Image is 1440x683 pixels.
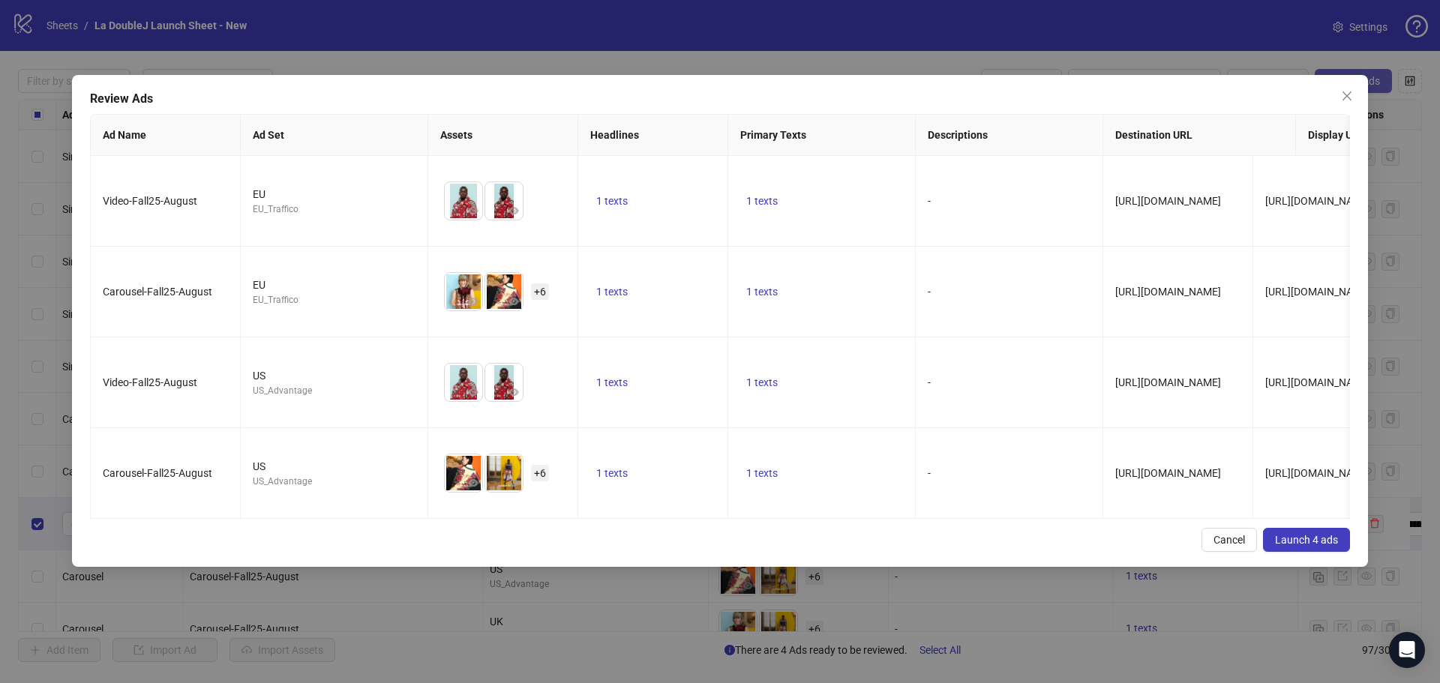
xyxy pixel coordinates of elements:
th: Descriptions [916,115,1103,156]
img: Asset 2 [485,273,523,310]
th: Assets [428,115,578,156]
span: [URL][DOMAIN_NAME] [1115,195,1221,207]
button: Preview [505,383,523,401]
div: Review Ads [90,90,1350,108]
span: 1 texts [746,467,778,479]
div: Open Intercom Messenger [1389,632,1425,668]
span: 1 texts [746,195,778,207]
button: Cancel [1201,528,1257,552]
span: Video-Fall25-August [103,376,197,388]
span: eye [468,387,478,397]
img: Asset 1 [445,364,482,401]
span: 1 texts [596,467,628,479]
button: 1 texts [590,192,634,210]
span: eye [468,205,478,216]
span: eye [468,296,478,307]
span: [URL][DOMAIN_NAME] [1265,467,1371,479]
span: [URL][DOMAIN_NAME] [1265,286,1371,298]
span: [URL][DOMAIN_NAME] [1115,467,1221,479]
span: - [928,286,931,298]
th: Ad Name [91,115,241,156]
button: Preview [505,292,523,310]
div: EU_Traffico [253,293,415,307]
th: Ad Set [241,115,428,156]
div: US_Advantage [253,475,415,489]
span: eye [508,296,519,307]
button: Preview [464,474,482,492]
span: Carousel-Fall25-August [103,467,212,479]
span: 1 texts [746,376,778,388]
span: eye [508,387,519,397]
div: US_Advantage [253,384,415,398]
button: 1 texts [740,464,784,482]
span: - [928,467,931,479]
span: + 6 [531,283,549,300]
span: [URL][DOMAIN_NAME] [1115,286,1221,298]
span: eye [508,205,519,216]
div: EU [253,186,415,202]
th: Destination URL [1103,115,1296,156]
span: Carousel-Fall25-August [103,286,212,298]
button: Preview [464,202,482,220]
button: 1 texts [590,283,634,301]
span: [URL][DOMAIN_NAME] [1265,195,1371,207]
button: 1 texts [590,464,634,482]
span: 1 texts [596,376,628,388]
span: [URL][DOMAIN_NAME] [1265,376,1371,388]
span: Launch 4 ads [1275,534,1338,546]
span: 1 texts [596,286,628,298]
span: 1 texts [596,195,628,207]
span: eye [468,478,478,488]
th: Primary Texts [728,115,916,156]
button: Preview [505,474,523,492]
button: Launch 4 ads [1263,528,1350,552]
div: EU_Traffico [253,202,415,217]
span: eye [508,478,519,488]
span: 1 texts [746,286,778,298]
span: [URL][DOMAIN_NAME] [1115,376,1221,388]
span: - [928,376,931,388]
div: US [253,367,415,384]
span: Video-Fall25-August [103,195,197,207]
button: 1 texts [740,283,784,301]
span: Cancel [1213,534,1245,546]
img: Asset 2 [485,454,523,492]
button: Preview [464,292,482,310]
span: + 6 [531,465,549,481]
button: Preview [464,383,482,401]
span: - [928,195,931,207]
img: Asset 2 [485,182,523,220]
img: Asset 1 [445,273,482,310]
div: EU [253,277,415,293]
img: Asset 1 [445,454,482,492]
img: Asset 2 [485,364,523,401]
button: Preview [505,202,523,220]
th: Headlines [578,115,728,156]
span: close [1341,90,1353,102]
div: US [253,458,415,475]
button: 1 texts [740,192,784,210]
button: 1 texts [740,373,784,391]
button: Close [1335,84,1359,108]
img: Asset 1 [445,182,482,220]
button: 1 texts [590,373,634,391]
